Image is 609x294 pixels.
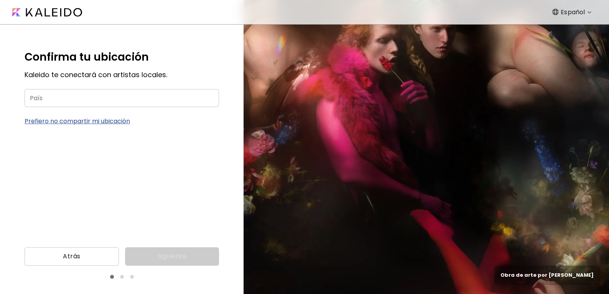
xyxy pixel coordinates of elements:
button: Atrás [25,247,119,266]
div: Español [555,6,594,18]
p: Prefiero no compartir mi ubicación [25,116,219,126]
img: Language [552,9,558,15]
img: Kaleido [12,8,82,17]
span: Atrás [31,252,113,261]
h5: Kaleido te conectará con artistas locales. [25,70,219,80]
h5: Confirma tu ubicación [25,49,219,65]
